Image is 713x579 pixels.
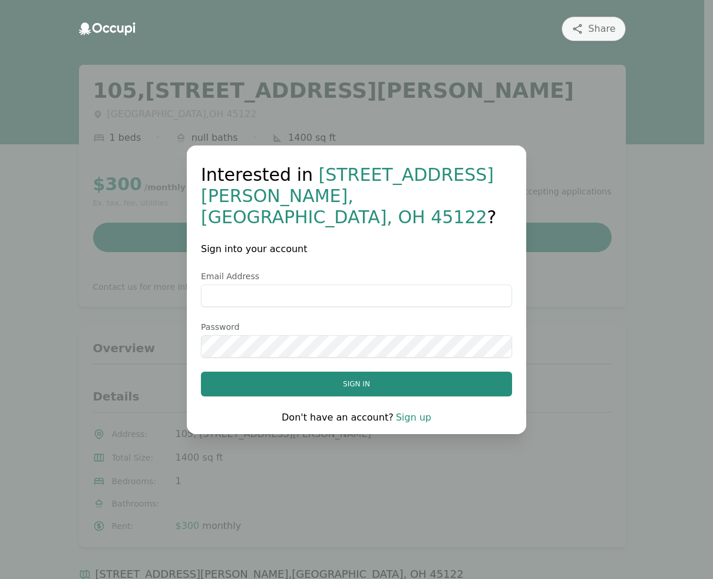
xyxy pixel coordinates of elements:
a: Sign up [396,412,431,423]
span: Don't have an account? [282,412,394,423]
button: Sign in [201,372,512,396]
h1: Interested in ? [201,164,512,228]
span: [STREET_ADDRESS][PERSON_NAME] , [GEOGRAPHIC_DATA] , OH 45122 [201,164,494,227]
label: Password [201,321,512,333]
label: Email Address [201,270,512,282]
h2: Sign into your account [201,242,512,256]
